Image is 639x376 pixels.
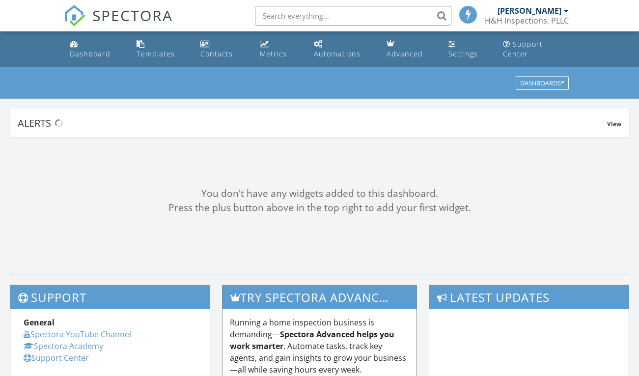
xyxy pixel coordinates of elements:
div: [PERSON_NAME] [498,6,561,16]
h3: Try spectora advanced [DATE] [222,285,416,309]
strong: Spectora Advanced helps you work smarter [230,329,394,351]
strong: General [24,317,55,328]
div: Automations [314,49,361,58]
a: Support Center [24,352,89,363]
div: Metrics [260,49,287,58]
a: Dashboard [66,35,125,63]
a: Support Center [499,35,573,63]
p: Running a home inspection business is demanding— . Automate tasks, track key agents, and gain ins... [230,317,409,376]
a: Advanced [383,35,437,63]
a: Metrics [256,35,302,63]
a: Templates [133,35,189,63]
span: View [607,120,621,128]
h3: Latest Updates [429,285,629,309]
a: Settings [445,35,491,63]
span: SPECTORA [92,5,173,26]
h3: Support [10,285,210,309]
a: SPECTORA [64,13,173,34]
input: Search everything... [255,6,451,26]
div: Templates [137,49,175,58]
a: Contacts [196,35,248,63]
div: Alerts [18,116,607,130]
div: Dashboards [520,80,564,87]
div: H&H Inspections, PLLC [485,16,569,26]
a: Spectora YouTube Channel [24,329,131,340]
div: Dashboard [70,49,111,58]
div: Contacts [200,49,233,58]
div: You don't have any widgets added to this dashboard. [10,187,629,201]
button: Dashboards [516,77,569,90]
div: Advanced [387,49,423,58]
div: Support Center [503,39,543,58]
a: Spectora Academy [24,341,103,351]
img: The Best Home Inspection Software - Spectora [64,5,85,27]
a: Automations (Basic) [310,35,375,63]
div: Settings [448,49,478,58]
div: Press the plus button above in the top right to add your first widget. [10,201,629,215]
